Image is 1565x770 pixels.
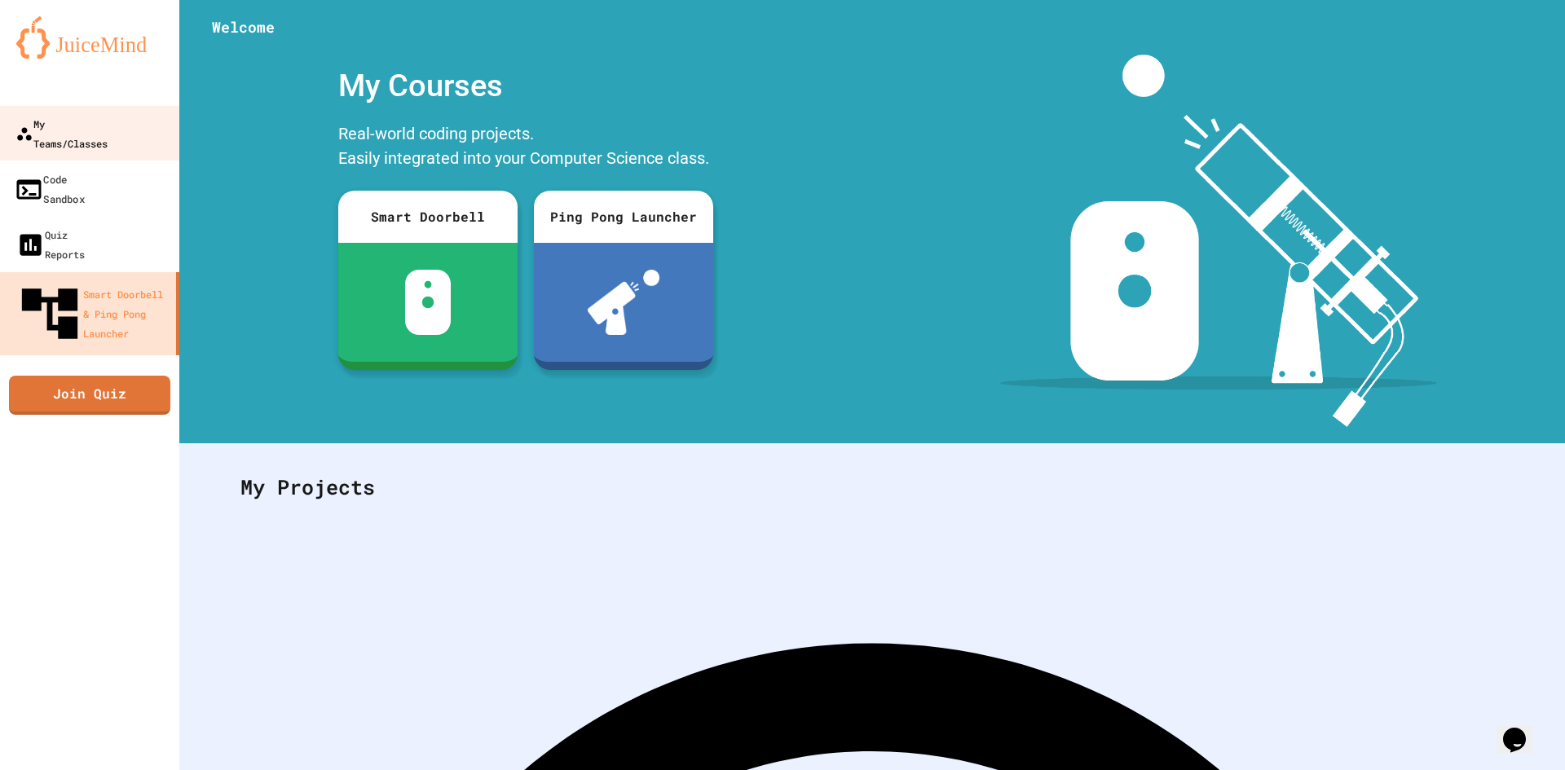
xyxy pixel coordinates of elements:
[1000,55,1437,427] img: banner-image-my-projects.png
[16,16,163,59] img: logo-orange.svg
[405,270,452,335] img: sdb-white.svg
[15,114,108,153] div: My Teams/Classes
[588,270,660,335] img: ppl-with-ball.png
[1497,705,1549,754] iframe: chat widget
[9,376,170,415] a: Join Quiz
[224,455,1520,519] div: My Projects
[338,191,518,243] div: Smart Doorbell
[330,117,721,178] div: Real-world coding projects. Easily integrated into your Computer Science class.
[330,55,721,117] div: My Courses
[16,225,85,264] div: Quiz Reports
[14,169,84,209] div: Code Sandbox
[534,191,713,243] div: Ping Pong Launcher
[16,280,170,347] div: Smart Doorbell & Ping Pong Launcher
